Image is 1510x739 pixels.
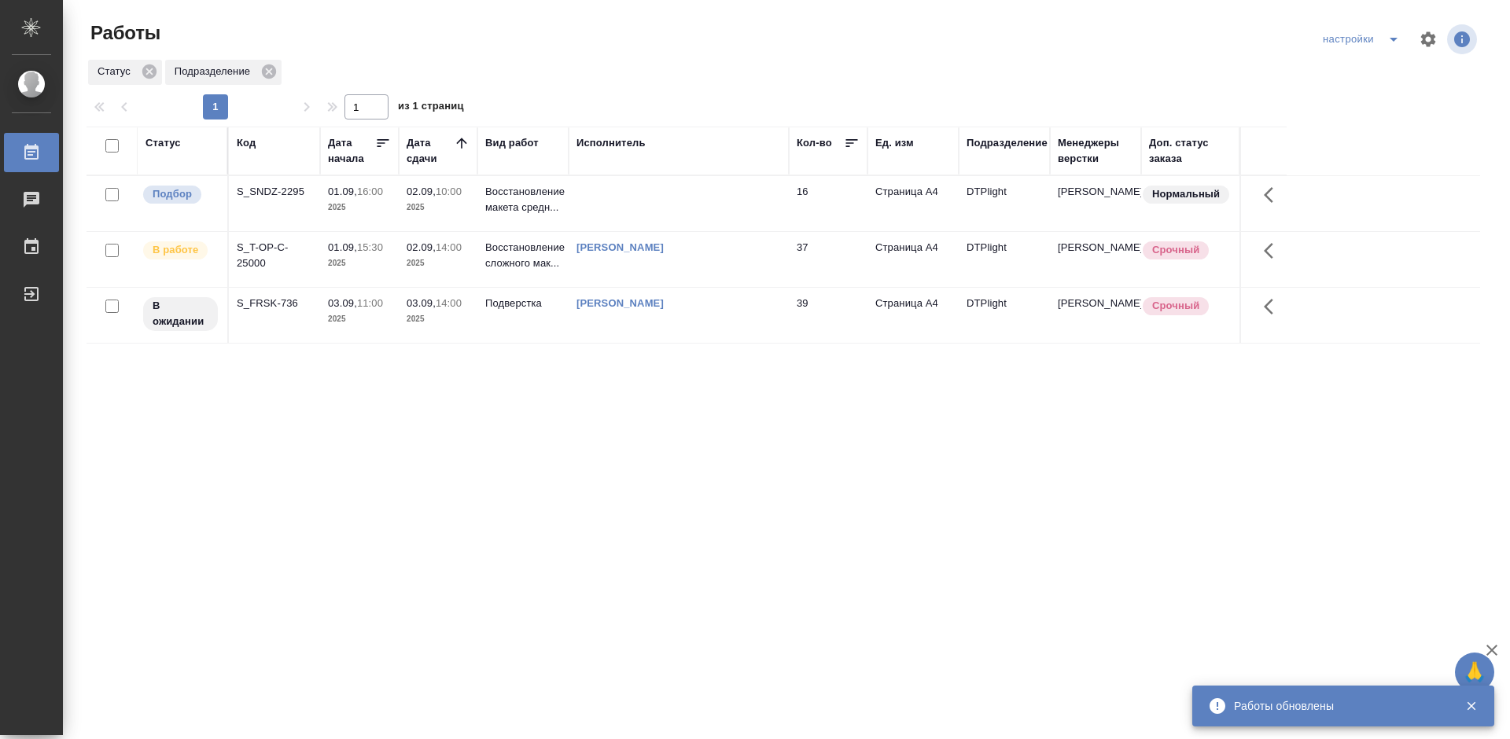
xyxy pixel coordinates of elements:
p: 01.09, [328,241,357,253]
div: Статус [88,60,162,85]
p: 14:00 [436,241,462,253]
div: Доп. статус заказа [1149,135,1232,167]
div: Ед. изм [875,135,914,151]
p: 2025 [407,311,470,327]
div: Работы обновлены [1234,698,1442,714]
p: Восстановление макета средн... [485,184,561,215]
div: S_SNDZ-2295 [237,184,312,200]
div: Дата сдачи [407,135,454,167]
div: Статус [145,135,181,151]
p: 11:00 [357,297,383,309]
td: 37 [789,232,867,287]
td: Страница А4 [867,232,959,287]
div: Подразделение [165,60,282,85]
p: 2025 [407,200,470,215]
span: Посмотреть информацию [1447,24,1480,54]
td: DTPlight [959,232,1050,287]
p: 14:00 [436,297,462,309]
span: 🙏 [1461,656,1488,689]
td: 39 [789,288,867,343]
p: 01.09, [328,186,357,197]
p: Подбор [153,186,192,202]
td: Страница А4 [867,288,959,343]
a: [PERSON_NAME] [576,297,664,309]
span: из 1 страниц [398,97,464,119]
div: Подразделение [967,135,1048,151]
p: В работе [153,242,198,258]
p: 10:00 [436,186,462,197]
a: [PERSON_NAME] [576,241,664,253]
span: Работы [87,20,160,46]
td: Страница А4 [867,176,959,231]
p: 02.09, [407,186,436,197]
p: [PERSON_NAME] [1058,240,1133,256]
td: DTPlight [959,176,1050,231]
div: Исполнитель [576,135,646,151]
div: Вид работ [485,135,539,151]
div: Кол-во [797,135,832,151]
div: Можно подбирать исполнителей [142,184,219,205]
div: Код [237,135,256,151]
p: [PERSON_NAME] [1058,184,1133,200]
p: Подверстка [485,296,561,311]
p: [PERSON_NAME] [1058,296,1133,311]
div: S_T-OP-C-25000 [237,240,312,271]
button: Закрыть [1455,699,1487,713]
p: Срочный [1152,298,1199,314]
p: 03.09, [328,297,357,309]
div: Исполнитель назначен, приступать к работе пока рано [142,296,219,333]
p: 2025 [407,256,470,271]
p: Восстановление сложного мак... [485,240,561,271]
p: 02.09, [407,241,436,253]
div: split button [1319,27,1409,52]
p: 15:30 [357,241,383,253]
div: Исполнитель выполняет работу [142,240,219,261]
div: Дата начала [328,135,375,167]
p: Нормальный [1152,186,1220,202]
button: Здесь прячутся важные кнопки [1254,288,1292,325]
span: Настроить таблицу [1409,20,1447,58]
p: Срочный [1152,242,1199,258]
p: Статус [98,64,136,79]
div: S_FRSK-736 [237,296,312,311]
td: 16 [789,176,867,231]
p: В ожидании [153,298,208,329]
p: 2025 [328,311,391,327]
p: 16:00 [357,186,383,197]
p: 2025 [328,200,391,215]
p: 03.09, [407,297,436,309]
p: Подразделение [175,64,256,79]
td: DTPlight [959,288,1050,343]
div: Менеджеры верстки [1058,135,1133,167]
button: Здесь прячутся важные кнопки [1254,176,1292,214]
button: Здесь прячутся важные кнопки [1254,232,1292,270]
button: 🙏 [1455,653,1494,692]
p: 2025 [328,256,391,271]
